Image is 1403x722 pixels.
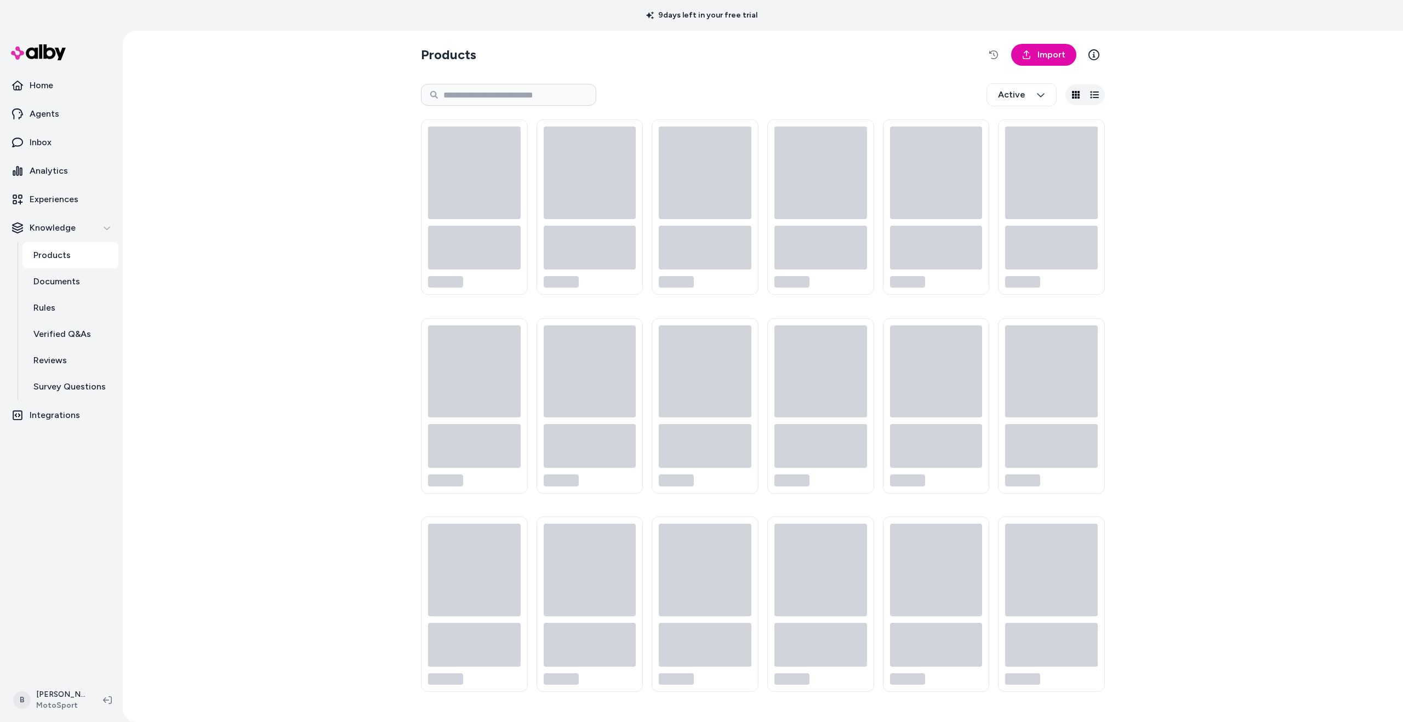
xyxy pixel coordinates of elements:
[33,275,80,288] p: Documents
[22,242,118,268] a: Products
[33,380,106,393] p: Survey Questions
[4,402,118,428] a: Integrations
[1011,44,1076,66] a: Import
[4,215,118,241] button: Knowledge
[4,186,118,213] a: Experiences
[30,79,53,92] p: Home
[30,221,76,234] p: Knowledge
[13,691,31,709] span: B
[30,136,52,149] p: Inbox
[22,374,118,400] a: Survey Questions
[30,193,78,206] p: Experiences
[421,46,476,64] h2: Products
[33,354,67,367] p: Reviews
[33,249,71,262] p: Products
[22,321,118,347] a: Verified Q&As
[11,44,66,60] img: alby Logo
[4,129,118,156] a: Inbox
[986,83,1057,106] button: Active
[640,10,764,21] p: 9 days left in your free trial
[22,268,118,295] a: Documents
[4,72,118,99] a: Home
[33,301,55,314] p: Rules
[7,683,94,718] button: B[PERSON_NAME]MotoSport
[22,295,118,321] a: Rules
[36,689,85,700] p: [PERSON_NAME]
[30,409,80,422] p: Integrations
[22,347,118,374] a: Reviews
[36,700,85,711] span: MotoSport
[30,107,59,121] p: Agents
[30,164,68,177] p: Analytics
[33,328,91,341] p: Verified Q&As
[1037,48,1065,61] span: Import
[4,158,118,184] a: Analytics
[4,101,118,127] a: Agents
